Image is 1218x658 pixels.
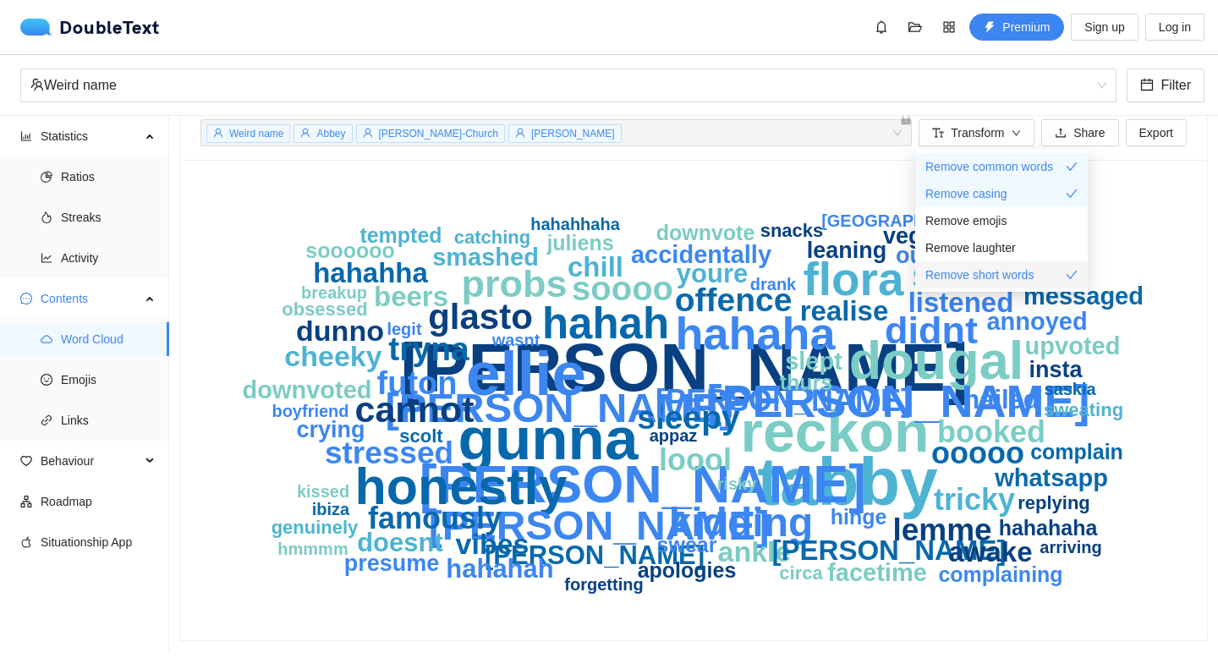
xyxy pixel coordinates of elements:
span: down [1012,129,1022,140]
span: line-chart [41,252,52,264]
span: cloud [41,333,52,345]
span: Log in [1159,18,1191,36]
span: Remove common words [925,157,1053,176]
text: honestly [355,458,568,515]
text: reckon [741,399,930,463]
span: Contents [41,282,140,315]
span: Behaviour [41,444,140,478]
span: Filter [1160,74,1191,96]
span: pie-chart [41,171,52,183]
span: Remove emojis [925,211,1007,230]
span: Remove short words [925,266,1034,284]
button: appstore [935,14,963,41]
span: Roadmap [41,485,156,518]
span: lock [900,113,912,125]
text: vegan [883,223,949,249]
span: check [1066,188,1078,200]
text: annoyed [986,308,1087,335]
text: soooo [572,270,673,307]
text: [GEOGRAPHIC_DATA] [821,211,1002,230]
text: dunno [296,315,384,347]
span: [PERSON_NAME]-Church [379,128,498,140]
text: ellie [466,339,586,408]
span: Premium [1002,18,1050,36]
text: boyfriend [272,402,348,420]
text: legit [387,320,421,338]
text: arriving [1040,538,1101,557]
text: kissed [297,482,349,501]
span: Streaks [61,200,156,234]
text: accidentally [631,241,771,268]
text: didnt [885,309,978,352]
text: stressed [325,436,453,470]
text: ooooo [931,436,1024,470]
span: appstore [936,20,962,34]
text: sweating [1044,399,1123,420]
text: chill [568,251,623,282]
span: check [1066,161,1078,173]
text: [PERSON_NAME] [706,376,1089,426]
text: genuinely [272,517,359,538]
button: folder-open [902,14,929,41]
text: hahahhaha [530,215,620,233]
text: tryna [388,331,469,367]
span: apple [20,536,32,548]
span: folder-open [903,20,928,34]
text: outta [896,243,952,268]
span: Remove casing [925,184,1007,203]
span: user [300,128,310,138]
text: whatsapp [994,464,1108,491]
text: famously [368,501,502,535]
text: downvoted [242,376,371,403]
text: breakup [301,283,367,302]
span: Situationship App [41,525,156,559]
text: smashed [432,244,539,271]
text: scolt [399,425,443,447]
text: vibes [456,528,529,560]
text: hahahah [446,554,553,584]
span: message [20,293,32,304]
button: calendarFilter [1127,69,1204,102]
text: glasto [428,297,533,337]
text: nailed [963,385,1040,414]
span: heart [20,455,32,467]
div: Weird name [30,69,1091,101]
text: listened [908,287,1014,318]
text: cheeky [284,340,381,372]
text: ibiza [312,500,350,518]
text: messaged [1023,282,1144,310]
text: slept [785,348,842,375]
text: awake [948,536,1032,568]
text: upvoted [1025,332,1121,359]
text: snacks [760,220,824,241]
text: risky [717,474,758,493]
text: appaz [650,426,698,445]
text: hahaha [675,308,836,359]
span: Sign up [1084,18,1124,36]
text: [PERSON_NAME] [420,454,867,513]
text: [PERSON_NAME] [772,535,1007,566]
text: ankle [718,535,792,568]
text: [PERSON_NAME] [400,330,968,405]
span: Export [1139,123,1173,142]
span: Share [1073,123,1105,142]
button: bell [868,14,895,41]
text: circa [779,562,823,584]
text: hmmmm [277,540,348,558]
text: replying [1018,492,1090,513]
span: Remove laughter [925,239,1016,257]
text: forgetting [564,575,643,594]
text: soooooo [305,239,395,262]
span: bell [869,20,894,34]
span: Activity [61,241,156,275]
text: [PERSON_NAME] [656,383,911,418]
text: tempted [359,223,442,247]
text: booked [937,414,1045,449]
span: Ratios [61,160,156,194]
span: Statistics [41,119,140,153]
button: Sign up [1071,14,1138,41]
div: DoubleText [20,19,160,36]
text: catching [454,227,530,248]
text: thurs [780,370,833,394]
text: hahahha [313,257,428,288]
